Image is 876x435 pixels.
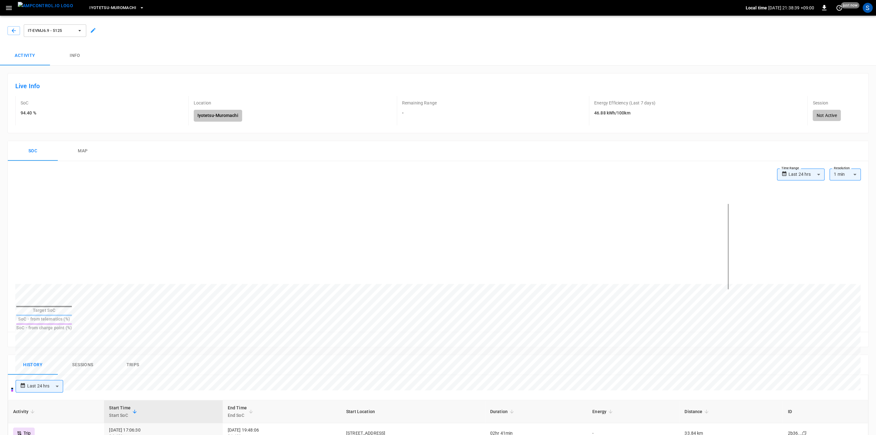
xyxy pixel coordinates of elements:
div: Last 24 hrs [27,380,63,392]
img: ampcontrol.io logo [18,2,73,10]
th: Start Location [341,400,485,423]
h6: 46.88 kWh/100km [594,110,655,117]
button: History [8,355,58,375]
div: profile-icon [863,3,873,13]
h6: Iyotetsu-Muromachi [194,110,242,122]
p: Local time [745,5,767,11]
h6: 94.40 % [21,110,36,117]
button: IT-EVMJ6.9 - 5125 [24,24,86,37]
button: Soc [8,141,58,161]
span: just now [841,2,859,8]
button: Sessions [58,355,108,375]
p: Energy Efficiency (Last 7 days) [594,100,655,106]
span: Start TimeStart SoC [109,404,139,419]
label: Time Range [781,166,799,171]
span: Energy [592,408,615,415]
div: End Time [228,404,247,419]
p: Remaining Range [402,100,437,106]
p: Session [813,100,828,106]
div: Start Time [109,404,131,419]
p: Start SoC [109,412,131,419]
div: 1 min [829,169,861,180]
button: Info [50,46,100,66]
h6: - [402,110,437,117]
span: Duration [490,408,516,415]
p: [DATE] 21:38:39 +09:00 [768,5,814,11]
p: Not Active [816,112,837,119]
button: map [58,141,108,161]
button: Iyotetsu-Muromachi [87,2,147,14]
span: Distance [684,408,710,415]
p: End SoC [228,412,247,419]
p: Location [194,100,211,106]
span: Iyotetsu-Muromachi [89,4,136,12]
span: IT-EVMJ6.9 - 5125 [28,27,74,34]
span: Activity [13,408,37,415]
label: Resolution [834,166,849,171]
button: Trips [108,355,158,375]
div: Last 24 hrs [789,169,824,180]
button: set refresh interval [834,3,844,13]
span: End TimeEnd SoC [228,404,255,419]
h6: Live Info [15,81,861,91]
th: ID [783,400,868,423]
p: SoC [21,100,28,106]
